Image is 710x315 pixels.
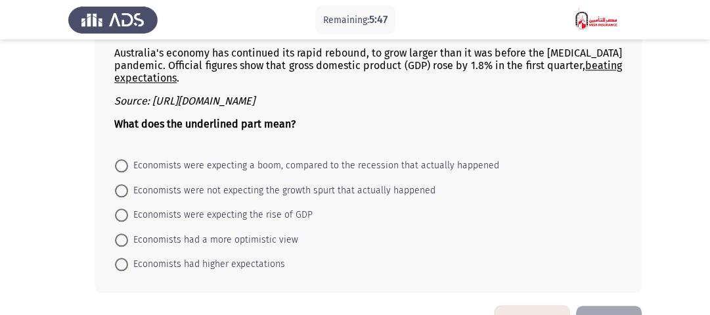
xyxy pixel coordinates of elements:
[128,232,298,248] span: Economists had a more optimistic view
[128,183,435,199] span: Economists were not expecting the growth spurt that actually happened
[369,13,388,26] span: 5:47
[128,256,285,272] span: Economists had higher expectations
[323,12,388,28] p: Remaining:
[114,47,622,84] p: Australia's economy has continued its rapid rebound, to grow larger than it was before the [MEDIC...
[114,118,296,130] b: What does the underlined part mean?
[552,1,642,38] img: Assessment logo of MIC - AD Focus 3 English Assessments Tue Feb 21
[128,207,313,223] span: Economists were expecting the rise of GDP
[128,158,499,174] span: Economists were expecting a boom, compared to the recession that actually happened
[114,95,255,107] i: Source: [URL][DOMAIN_NAME]
[68,1,158,38] img: Assess Talent Management logo
[114,59,622,84] u: beating expectations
